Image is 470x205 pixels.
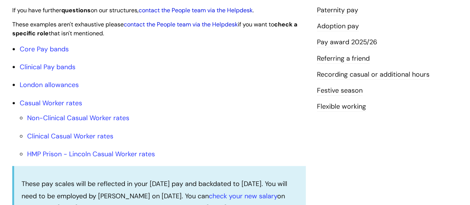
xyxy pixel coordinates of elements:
a: contact the People team via the Helpdesk [124,20,238,28]
strong: questions [61,6,91,14]
a: Non-Clinical Casual Worker rates [27,113,129,122]
a: Recording casual or additional hours [317,70,430,80]
a: contact the People team via the Helpdesk [139,6,253,14]
span: These examples aren't exhaustive please if you want to that isn't mentioned. [12,20,297,38]
a: Core Pay bands [20,45,69,54]
a: check your new salary [209,192,277,201]
a: HMP Prison - Lincoln Casual Worker rates [27,150,155,158]
a: Festive season [317,86,363,96]
a: Casual Worker rates [20,99,82,108]
span: If you have further on our structures, . [12,6,254,14]
a: London allowances [20,80,79,89]
a: Clinical Pay bands [20,63,75,71]
a: Pay award 2025/26 [317,38,377,47]
a: Flexible working [317,102,366,112]
a: Referring a friend [317,54,370,64]
a: Adoption pay [317,22,359,31]
a: Paternity pay [317,6,358,15]
a: Clinical Casual Worker rates [27,132,113,141]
